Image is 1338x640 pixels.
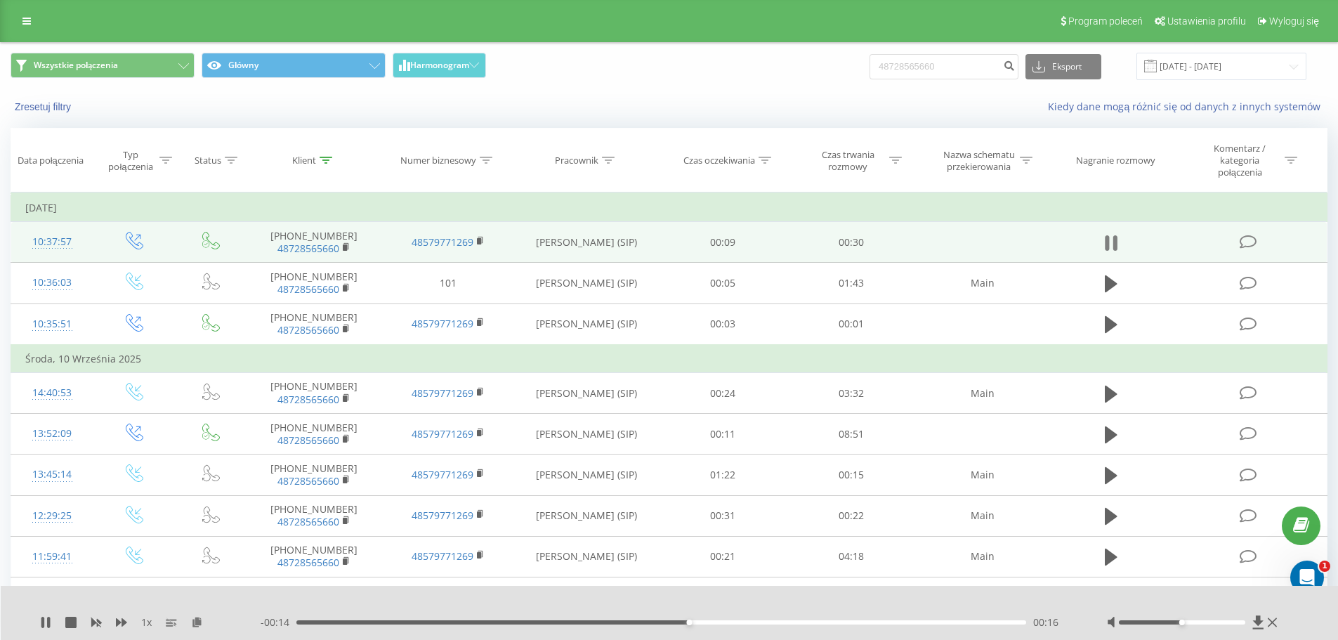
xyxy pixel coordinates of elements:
div: 14:40:53 [25,379,79,407]
span: Program poleceń [1068,15,1143,27]
td: [PHONE_NUMBER] [247,414,381,455]
td: 01:43 [787,263,916,303]
td: 00:11 [659,414,787,455]
span: 1 x [141,615,152,629]
div: 10:35:51 [25,311,79,338]
span: 00:16 [1033,615,1058,629]
a: 48579771269 [412,509,473,522]
div: Accessibility label [686,620,692,625]
td: [PERSON_NAME] (SIP) [515,536,659,577]
td: 00:21 [659,536,787,577]
button: Harmonogram [393,53,486,78]
div: Nagranie rozmowy [1076,155,1155,166]
a: 48728565660 [277,242,339,255]
td: [PERSON_NAME] (SIP) [515,303,659,345]
a: 48728565660 [277,433,339,447]
td: 08:51 [787,414,916,455]
td: 101 [381,263,514,303]
td: [DATE] [11,194,1327,222]
td: Main [915,495,1049,536]
td: 02:07 [787,577,916,618]
td: [PERSON_NAME] (SIP) [515,414,659,455]
div: Pracownik [555,155,598,166]
a: 48579771269 [412,317,473,330]
div: Komentarz / kategoria połączenia [1199,143,1281,178]
span: Harmonogram [410,60,469,70]
a: 48728565660 [277,515,339,528]
div: 12:29:25 [25,502,79,530]
td: 00:22 [787,495,916,536]
span: - 00:14 [261,615,296,629]
td: [PHONE_NUMBER] [247,536,381,577]
iframe: Intercom live chat [1290,561,1324,594]
td: [PHONE_NUMBER] [247,373,381,414]
td: Środa, 10 Września 2025 [11,345,1327,373]
div: Typ połączenia [105,149,155,173]
button: Wszystkie połączenia [11,53,195,78]
div: Data połączenia [18,155,84,166]
td: Main [915,373,1049,414]
a: 48728565660 [277,323,339,337]
td: Main [915,455,1049,495]
div: Status [195,155,221,166]
td: 03:32 [787,373,916,414]
a: 48728565660 [277,474,339,488]
a: 48579771269 [412,427,473,440]
span: 1 [1319,561,1330,572]
div: Klient [292,155,316,166]
td: 00:01 [787,303,916,345]
td: [PHONE_NUMBER] [247,577,381,618]
td: 04:18 [787,536,916,577]
input: Wyszukiwanie według numeru [870,54,1018,79]
td: 00:09 [659,222,787,263]
a: 48728565660 [277,393,339,406]
td: Main [915,536,1049,577]
button: Zresetuj filtry [11,100,78,113]
td: 00:31 [659,495,787,536]
a: 48579771269 [412,549,473,563]
td: [PERSON_NAME] (SIP) [515,373,659,414]
span: Wyloguj się [1269,15,1319,27]
td: [PHONE_NUMBER] [247,222,381,263]
td: [PERSON_NAME] (SIP) [515,222,659,263]
div: 13:52:09 [25,420,79,448]
td: 00:30 [787,222,916,263]
td: 00:05 [659,263,787,303]
div: Numer biznesowy [400,155,476,166]
a: 48579771269 [412,386,473,400]
div: 10:37:57 [25,228,79,256]
span: Ustawienia profilu [1167,15,1246,27]
td: 00:15 [787,455,916,495]
div: 13:45:14 [25,461,79,488]
td: 00:10 [659,577,787,618]
td: [PERSON_NAME] (SIP) [515,495,659,536]
td: [PERSON_NAME] (SIP) [515,455,659,495]
td: [PHONE_NUMBER] [247,455,381,495]
button: Główny [202,53,386,78]
a: 48579771269 [412,235,473,249]
td: [PERSON_NAME] (SIP) [515,263,659,303]
div: Czas trwania rozmowy [811,149,886,173]
div: Czas oczekiwania [683,155,755,166]
div: 11:53:46 [25,584,79,611]
td: [PHONE_NUMBER] [247,303,381,345]
td: 00:03 [659,303,787,345]
td: 00:24 [659,373,787,414]
a: 48728565660 [277,556,339,569]
td: [PERSON_NAME] (SIP) [515,577,659,618]
span: Wszystkie połączenia [34,60,118,71]
button: Eksport [1025,54,1101,79]
div: 10:36:03 [25,269,79,296]
a: 48579771269 [412,468,473,481]
td: [PHONE_NUMBER] [247,495,381,536]
td: Main [915,263,1049,303]
td: 01:22 [659,455,787,495]
td: [PHONE_NUMBER] [247,263,381,303]
a: 48728565660 [277,282,339,296]
div: 11:59:41 [25,543,79,570]
div: Accessibility label [1179,620,1185,625]
a: Kiedy dane mogą różnić się od danych z innych systemów [1048,100,1327,113]
div: Nazwa schematu przekierowania [941,149,1016,173]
